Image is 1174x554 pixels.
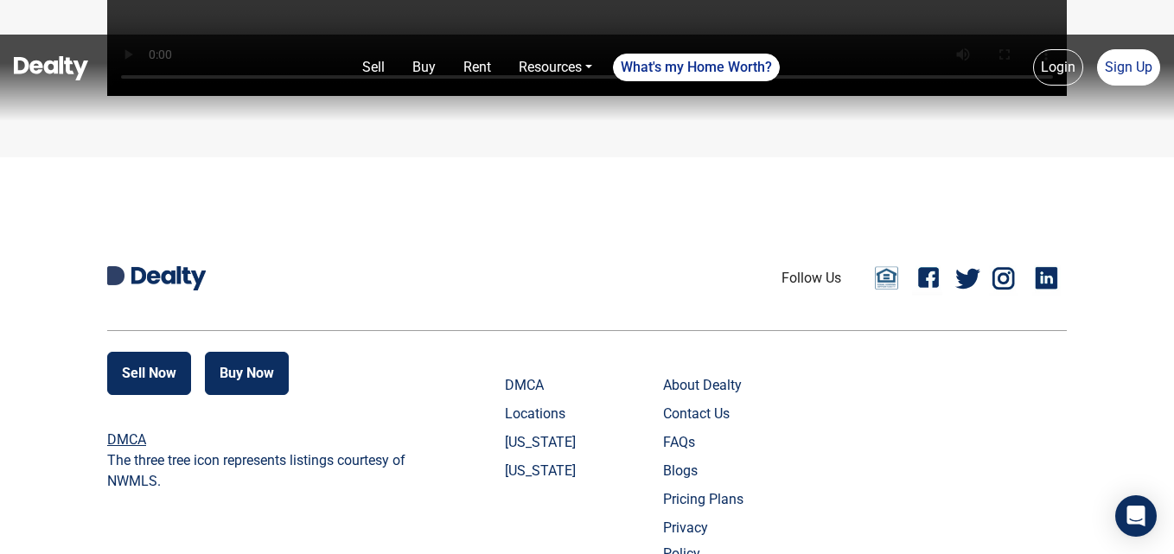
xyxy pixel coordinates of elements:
a: Facebook [912,261,947,296]
a: [US_STATE] [505,458,590,484]
a: DMCA [505,373,590,398]
button: Sell Now [107,352,191,395]
a: Contact Us [663,401,749,427]
a: About Dealty [663,373,749,398]
a: Resources [512,50,599,85]
img: Dealty [131,266,206,290]
a: Twitter [955,261,980,296]
img: Dealty D [107,266,124,285]
a: Blogs [663,458,749,484]
a: FAQs [663,430,749,455]
a: Buy [405,50,443,85]
a: Sell [355,50,392,85]
a: Sign Up [1097,49,1160,86]
a: Instagram [989,261,1024,296]
a: Locations [505,401,590,427]
p: The three tree icon represents listings courtesy of NWMLS. [107,450,415,492]
iframe: BigID CMP Widget [9,502,61,554]
a: Linkedin [1032,261,1067,296]
a: DMCA [107,431,146,448]
button: Buy Now [205,352,289,395]
img: Dealty - Buy, Sell & Rent Homes [14,56,88,80]
a: [US_STATE] [505,430,590,455]
a: What's my Home Worth? [613,54,780,81]
a: Email [869,265,903,291]
a: Login [1033,49,1083,86]
div: Open Intercom Messenger [1115,495,1157,537]
li: Follow Us [782,268,841,289]
a: Rent [456,50,498,85]
a: Pricing Plans [663,487,749,513]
